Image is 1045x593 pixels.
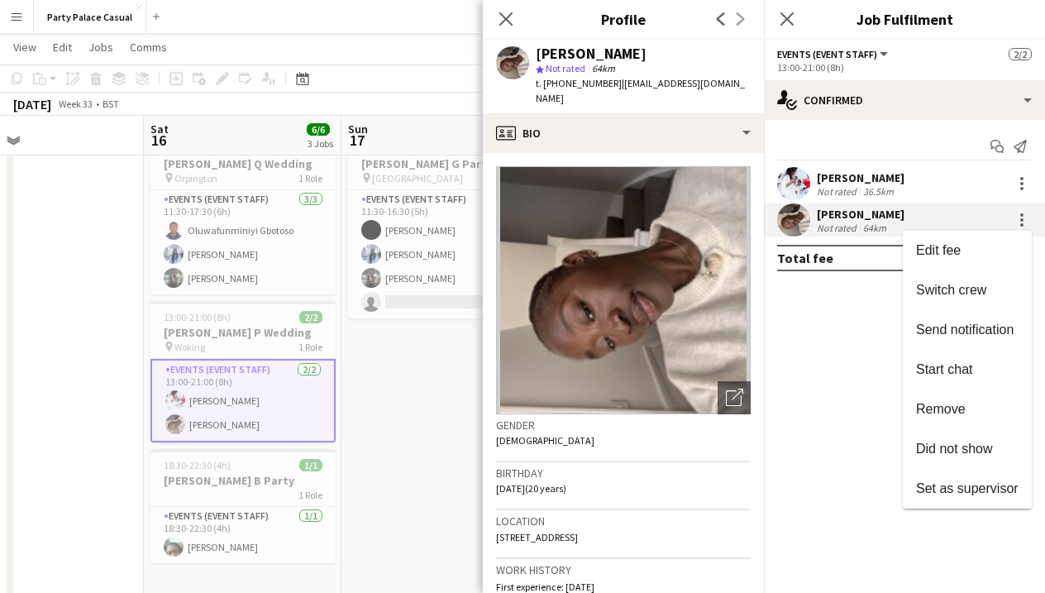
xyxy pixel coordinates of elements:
button: Send notification [903,310,1032,350]
button: Did not show [903,429,1032,469]
span: Start chat [916,362,972,376]
button: Switch crew [903,270,1032,310]
button: Edit fee [903,231,1032,270]
span: Did not show [916,442,993,456]
span: Edit fee [916,243,961,257]
span: Switch crew [916,283,986,297]
button: Set as supervisor [903,469,1032,509]
button: Start chat [903,350,1032,390]
span: Set as supervisor [916,481,1019,495]
span: Send notification [916,323,1014,337]
button: Remove [903,390,1032,429]
span: Remove [916,402,966,416]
